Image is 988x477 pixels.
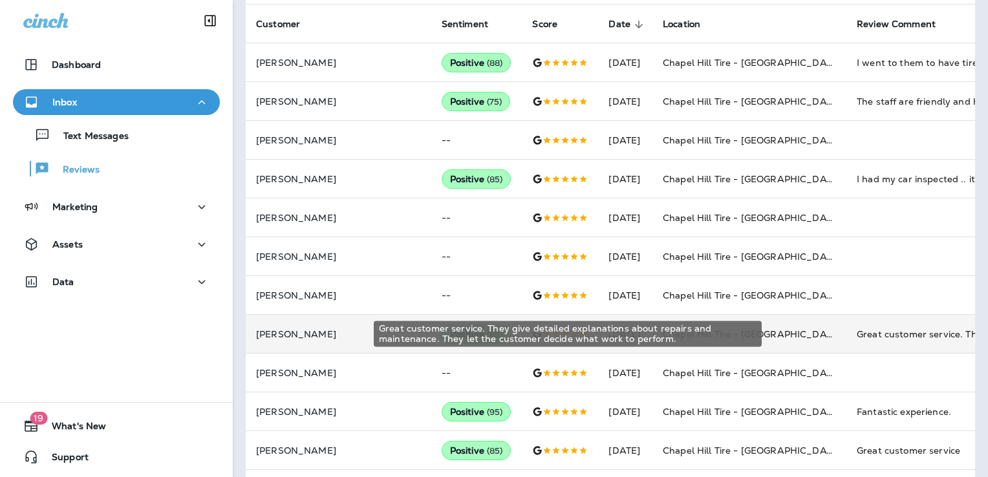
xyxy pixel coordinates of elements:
button: Inbox [13,89,220,115]
span: What's New [39,421,106,436]
button: Assets [13,231,220,257]
p: Dashboard [52,59,101,70]
p: Marketing [52,202,98,212]
p: [PERSON_NAME] [256,58,421,68]
div: Positive [442,92,511,111]
p: Assets [52,239,83,249]
span: Score [532,19,557,30]
td: -- [431,354,522,392]
span: Customer [256,19,300,30]
div: Positive [442,169,511,189]
td: [DATE] [598,160,652,198]
p: Data [52,277,74,287]
span: Score [532,19,574,30]
span: Chapel Hill Tire - [GEOGRAPHIC_DATA] [663,367,841,379]
p: [PERSON_NAME] [256,213,421,223]
p: [PERSON_NAME] [256,407,421,417]
p: Text Messages [50,131,129,143]
p: [PERSON_NAME] [256,445,421,456]
td: [DATE] [598,43,652,82]
span: Date [608,19,630,30]
td: [DATE] [598,121,652,160]
p: Inbox [52,97,77,107]
div: Positive [442,402,511,421]
span: ( 88 ) [487,58,503,69]
td: -- [431,121,522,160]
span: Chapel Hill Tire - [GEOGRAPHIC_DATA] [663,445,841,456]
span: Chapel Hill Tire - [GEOGRAPHIC_DATA] [663,290,841,301]
span: Review Comment [857,19,936,30]
button: Support [13,444,220,470]
span: Sentiment [442,19,488,30]
button: Collapse Sidebar [192,8,228,34]
p: [PERSON_NAME] [256,96,421,107]
div: Positive [442,441,511,460]
span: ( 85 ) [487,174,503,185]
span: Chapel Hill Tire - [GEOGRAPHIC_DATA] [663,406,841,418]
div: Positive [442,53,511,72]
p: [PERSON_NAME] [256,329,421,339]
button: Dashboard [13,52,220,78]
span: ( 75 ) [487,96,502,107]
button: Marketing [13,194,220,220]
td: [DATE] [598,431,652,470]
p: [PERSON_NAME] [256,290,421,301]
button: Data [13,269,220,295]
span: Location [663,19,717,30]
p: [PERSON_NAME] [256,135,421,145]
span: ( 95 ) [487,407,503,418]
span: Review Comment [857,19,952,30]
span: ( 85 ) [487,445,503,456]
td: [DATE] [598,237,652,276]
td: [DATE] [598,354,652,392]
span: Location [663,19,700,30]
span: Chapel Hill Tire - [GEOGRAPHIC_DATA] [663,212,841,224]
button: Reviews [13,155,220,182]
td: [DATE] [598,392,652,431]
td: [DATE] [598,315,652,354]
p: Reviews [50,164,100,176]
td: -- [431,276,522,315]
span: Customer [256,19,317,30]
span: Support [39,452,89,467]
p: [PERSON_NAME] [256,174,421,184]
p: [PERSON_NAME] [256,368,421,378]
span: 19 [30,412,47,425]
td: [DATE] [598,276,652,315]
span: Date [608,19,647,30]
span: Chapel Hill Tire - [GEOGRAPHIC_DATA] [663,96,841,107]
span: Chapel Hill Tire - [GEOGRAPHIC_DATA] [663,134,841,146]
span: Sentiment [442,19,505,30]
p: [PERSON_NAME] [256,251,421,262]
div: Great customer service. They give detailed explanations about repairs and maintenance. They let t... [374,321,762,346]
span: Chapel Hill Tire - [GEOGRAPHIC_DATA] [663,173,841,185]
td: -- [431,198,522,237]
td: [DATE] [598,82,652,121]
button: 19What's New [13,413,220,439]
span: Chapel Hill Tire - [GEOGRAPHIC_DATA] [663,57,841,69]
button: Text Messages [13,122,220,149]
td: [DATE] [598,198,652,237]
span: Chapel Hill Tire - [GEOGRAPHIC_DATA] [663,251,841,262]
td: -- [431,237,522,276]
